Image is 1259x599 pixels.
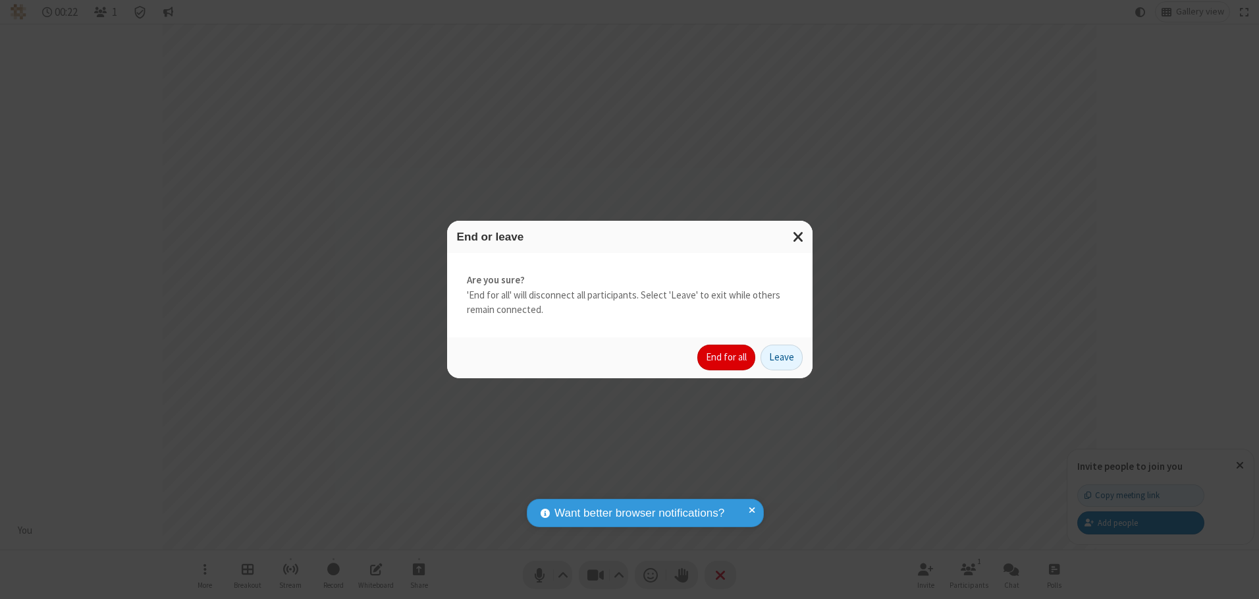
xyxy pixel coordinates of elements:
button: End for all [697,345,755,371]
button: Leave [761,345,803,371]
div: 'End for all' will disconnect all participants. Select 'Leave' to exit while others remain connec... [447,253,813,337]
span: Want better browser notifications? [554,505,724,522]
h3: End or leave [457,231,803,243]
strong: Are you sure? [467,273,793,288]
button: Close modal [785,221,813,253]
